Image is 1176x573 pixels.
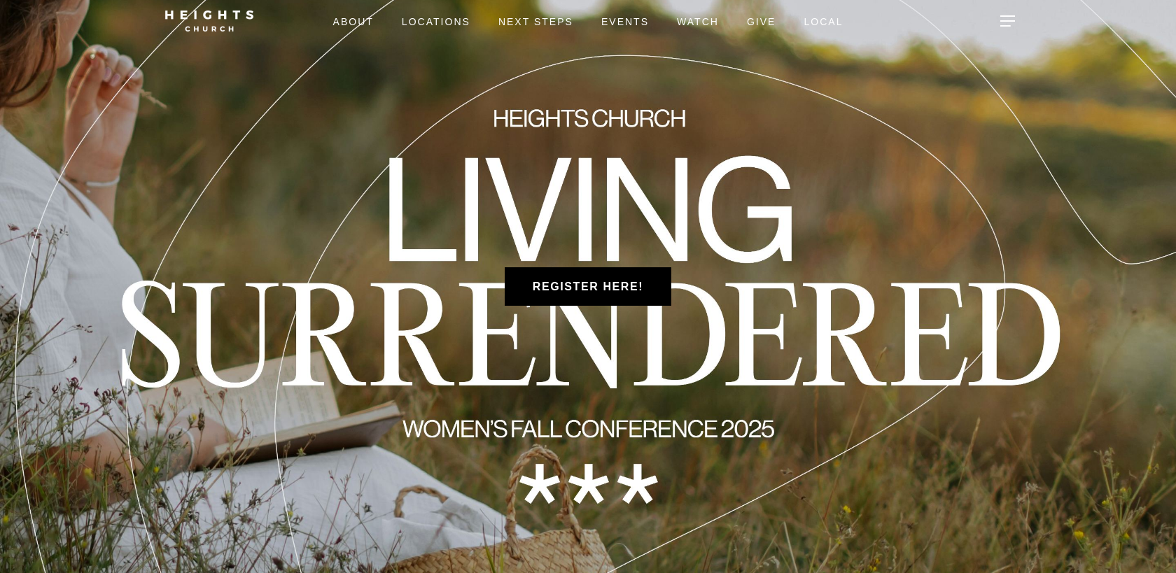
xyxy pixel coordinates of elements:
[804,16,843,27] span: Local
[733,8,790,33] a: Give
[601,16,649,27] span: Events
[498,16,573,27] span: Next Steps
[663,8,733,33] a: watch
[161,5,258,37] img: 7fdc7de0-3bfd-4f30-a489-8ade0bda3cb9.png
[388,8,484,33] a: Locations
[484,8,587,33] a: Next Steps
[319,8,388,33] a: About
[677,16,719,27] span: watch
[587,8,663,33] a: Events
[402,16,470,27] span: Locations
[333,16,374,27] span: About
[505,281,671,292] a: Register here!
[505,267,671,306] button: Register here!
[790,8,857,33] a: Local
[747,16,776,27] span: Give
